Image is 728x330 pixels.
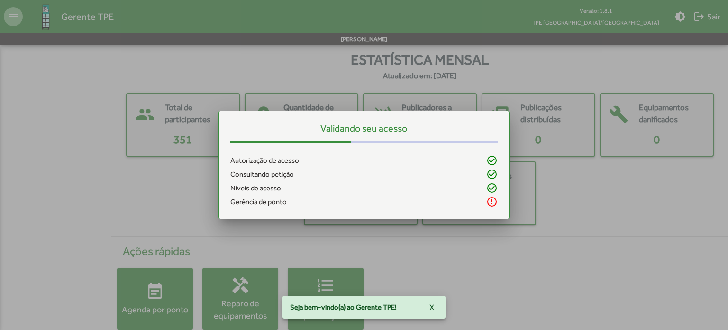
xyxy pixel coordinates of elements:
[422,299,442,316] button: X
[486,182,498,194] mat-icon: check_circle_outline
[429,299,434,316] span: X
[230,169,294,180] span: Consultando petição
[486,155,498,166] mat-icon: check_circle_outline
[486,169,498,180] mat-icon: check_circle_outline
[230,155,299,166] span: Autorização de acesso
[230,123,498,134] h5: Validando seu acesso
[230,183,281,194] span: Níveis de acesso
[486,196,498,207] mat-icon: error_outline
[230,197,287,207] span: Gerência de ponto
[290,302,397,312] span: Seja bem-vindo(a) ao Gerente TPE!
